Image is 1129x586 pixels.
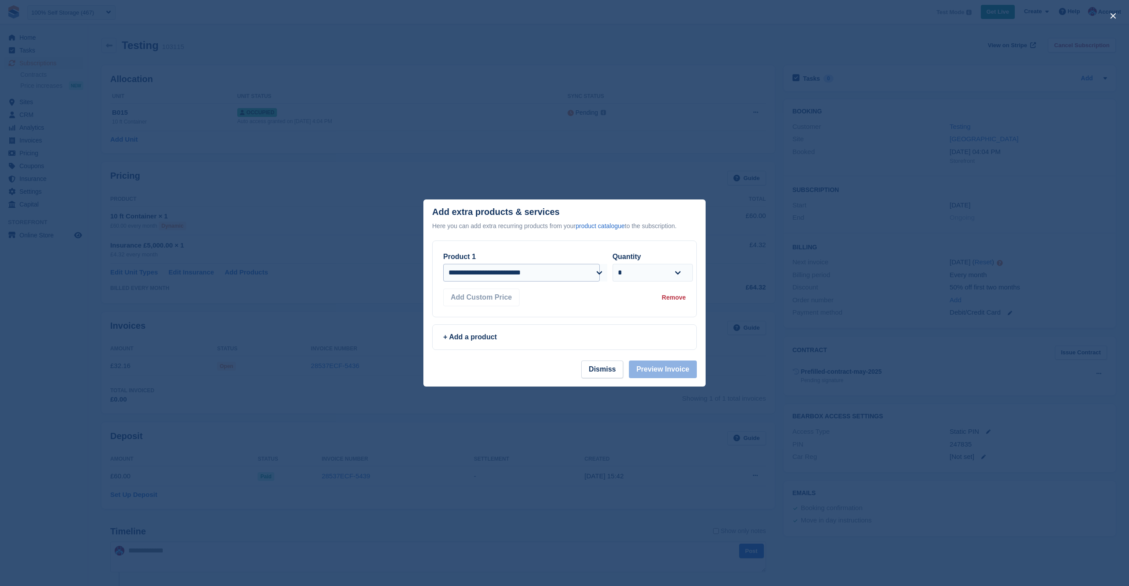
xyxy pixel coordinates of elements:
p: Add extra products & services [432,207,560,217]
button: Preview Invoice [629,361,697,378]
div: + Add a product [443,332,686,342]
div: Remove [662,293,686,302]
label: Quantity [613,253,641,260]
label: Product 1 [443,253,476,260]
a: product catalogue [576,222,624,229]
button: Add Custom Price [443,289,520,306]
button: close [1106,9,1120,23]
button: Dismiss [581,361,623,378]
a: + Add a product [432,324,697,350]
div: Here you can add extra recurring products from your to the subscription. [432,221,677,231]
